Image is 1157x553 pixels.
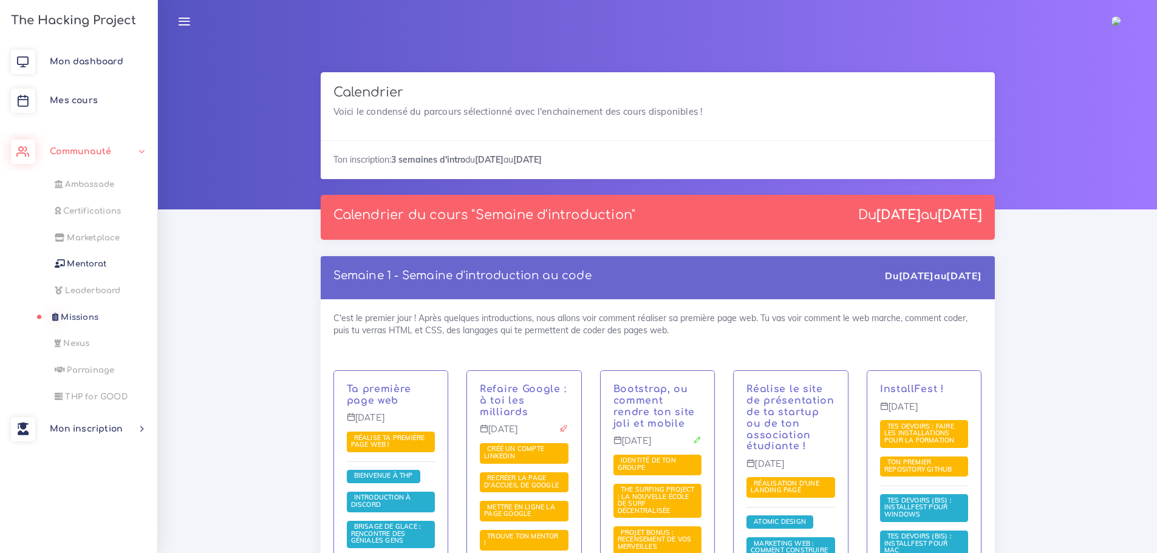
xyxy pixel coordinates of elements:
span: Tes devoirs (bis) : Installfest pour Windows [884,496,952,518]
a: Tes devoirs : faire les installations pour la formation [884,422,958,445]
span: Marketplace [67,233,120,242]
div: Du au [885,269,981,283]
a: Bootstrap, ou comment rendre ton site joli et mobile [613,384,695,429]
a: The Surfing Project : la nouvelle école de surf décentralisée [618,486,695,515]
span: Missions [61,313,98,322]
a: Atomic Design [751,517,809,526]
span: Réalisation d'une landing page [751,479,819,495]
a: Refaire Google : à toi les milliards [480,384,566,418]
a: Brisage de glace : rencontre des géniales gens [351,523,422,545]
span: Mon dashboard [50,57,123,66]
p: [DATE] [613,436,702,455]
span: Ton premier repository GitHub [884,458,955,473]
strong: [DATE] [946,270,981,282]
a: Bienvenue à THP [351,472,416,480]
h3: Calendrier [333,85,982,100]
span: Mentorat [67,259,106,268]
strong: [DATE] [513,154,542,165]
strong: [DATE] [475,154,503,165]
span: Identité de ton groupe [618,456,676,472]
a: Réalise le site de présentation de ta startup ou de ton association étudiante ! [746,384,834,452]
a: Semaine 1 - Semaine d'introduction au code [333,270,592,282]
h3: The Hacking Project [7,14,136,27]
strong: [DATE] [938,208,982,222]
div: Ton inscription: du au [321,140,995,178]
span: PROJET BONUS : recensement de vos merveilles [618,528,692,551]
span: THP for GOOD [65,392,127,401]
a: InstallFest ! [880,384,944,395]
span: Créé un compte LinkedIn [484,444,544,460]
span: Mes cours [50,96,98,105]
span: Communauté [50,147,111,156]
p: [DATE] [480,424,568,444]
p: [DATE] [746,459,835,478]
span: Mon inscription [50,424,123,433]
a: Ton premier repository GitHub [884,458,955,474]
a: Ta première page web [347,384,412,406]
span: Nexus [63,339,89,348]
a: Créé un compte LinkedIn [484,445,544,461]
a: Réalisation d'une landing page [751,480,819,495]
img: eml288qcriyeesx4jjry.jpg [1111,16,1121,26]
div: Du au [858,208,982,223]
span: Mettre en ligne la page Google [484,503,555,518]
a: Introduction à Discord [351,494,411,509]
span: Bienvenue à THP [351,471,416,480]
a: Identité de ton groupe [618,456,676,472]
p: Calendrier du cours "Semaine d'introduction" [333,208,636,223]
a: Mettre en ligne la page Google [484,503,555,519]
span: Certifications [63,206,121,215]
span: The Surfing Project : la nouvelle école de surf décentralisée [618,485,695,515]
a: Trouve ton mentor ! [484,532,559,548]
strong: [DATE] [876,208,921,222]
span: Introduction à Discord [351,493,411,509]
span: Parrainage [67,365,114,375]
p: Voici le condensé du parcours sélectionné avec l'enchainement des cours disponibles ! [333,104,982,119]
a: Recréer la page d'accueil de Google [484,474,562,490]
strong: 3 semaines d'intro [391,154,465,165]
span: Tes devoirs : faire les installations pour la formation [884,422,958,444]
span: Brisage de glace : rencontre des géniales gens [351,522,422,545]
strong: [DATE] [899,270,934,282]
a: Tes devoirs (bis) : Installfest pour Windows [884,497,952,519]
span: translation missing: fr.dashboard.community.tabs.leaderboard [65,286,120,295]
p: [DATE] [880,402,969,421]
p: [DATE] [347,413,435,432]
a: PROJET BONUS : recensement de vos merveilles [618,529,692,551]
span: Ambassade [65,180,114,189]
a: Réalise ta première page web ! [351,433,425,449]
